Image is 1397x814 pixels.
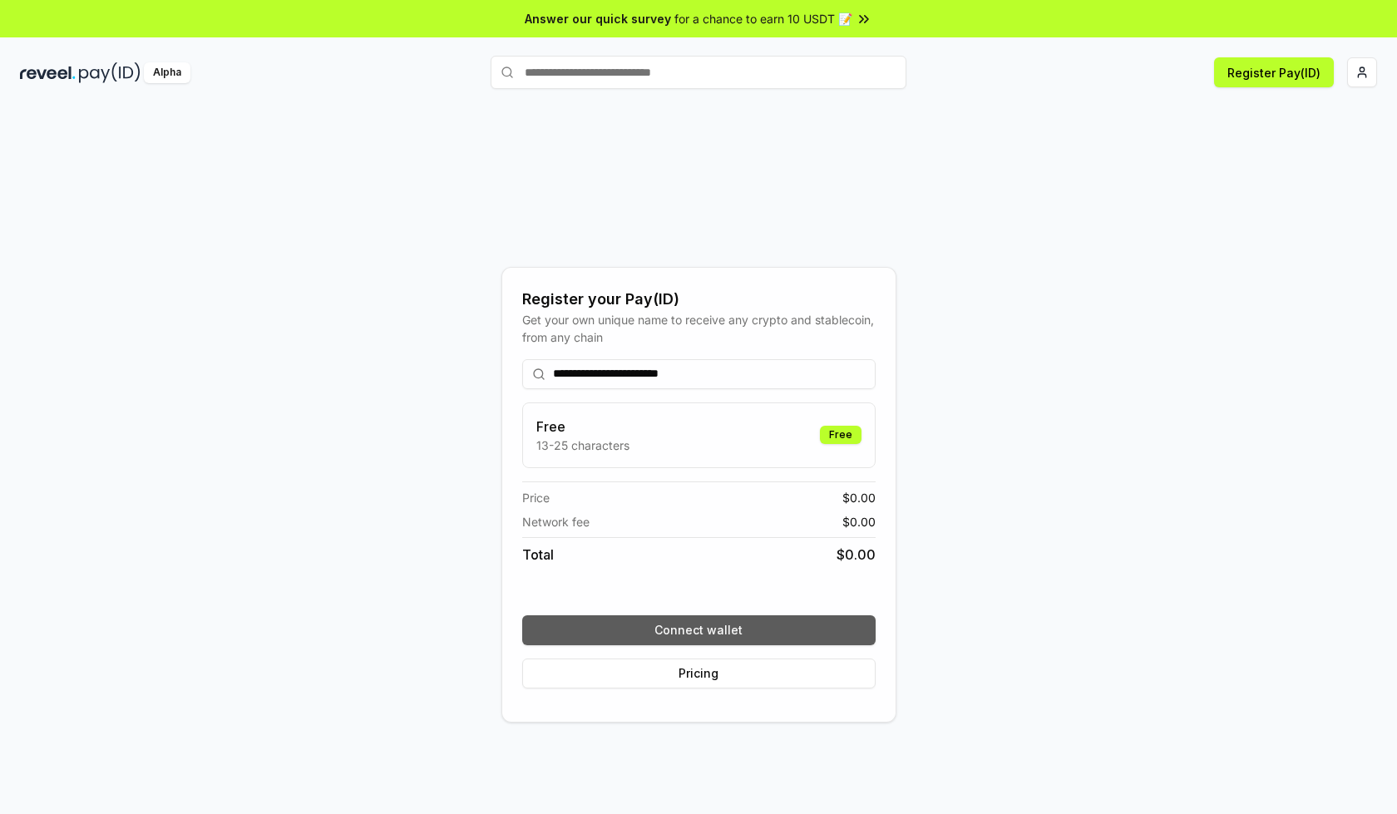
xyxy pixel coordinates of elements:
div: Register your Pay(ID) [522,288,876,311]
button: Register Pay(ID) [1214,57,1334,87]
span: $ 0.00 [837,545,876,565]
div: Get your own unique name to receive any crypto and stablecoin, from any chain [522,311,876,346]
img: pay_id [79,62,141,83]
img: reveel_dark [20,62,76,83]
button: Connect wallet [522,615,876,645]
p: 13-25 characters [536,437,629,454]
span: $ 0.00 [842,513,876,530]
span: Price [522,489,550,506]
span: Total [522,545,554,565]
div: Free [820,426,861,444]
div: Alpha [144,62,190,83]
span: Answer our quick survey [525,10,671,27]
span: Network fee [522,513,590,530]
span: $ 0.00 [842,489,876,506]
button: Pricing [522,659,876,688]
h3: Free [536,417,629,437]
span: for a chance to earn 10 USDT 📝 [674,10,852,27]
